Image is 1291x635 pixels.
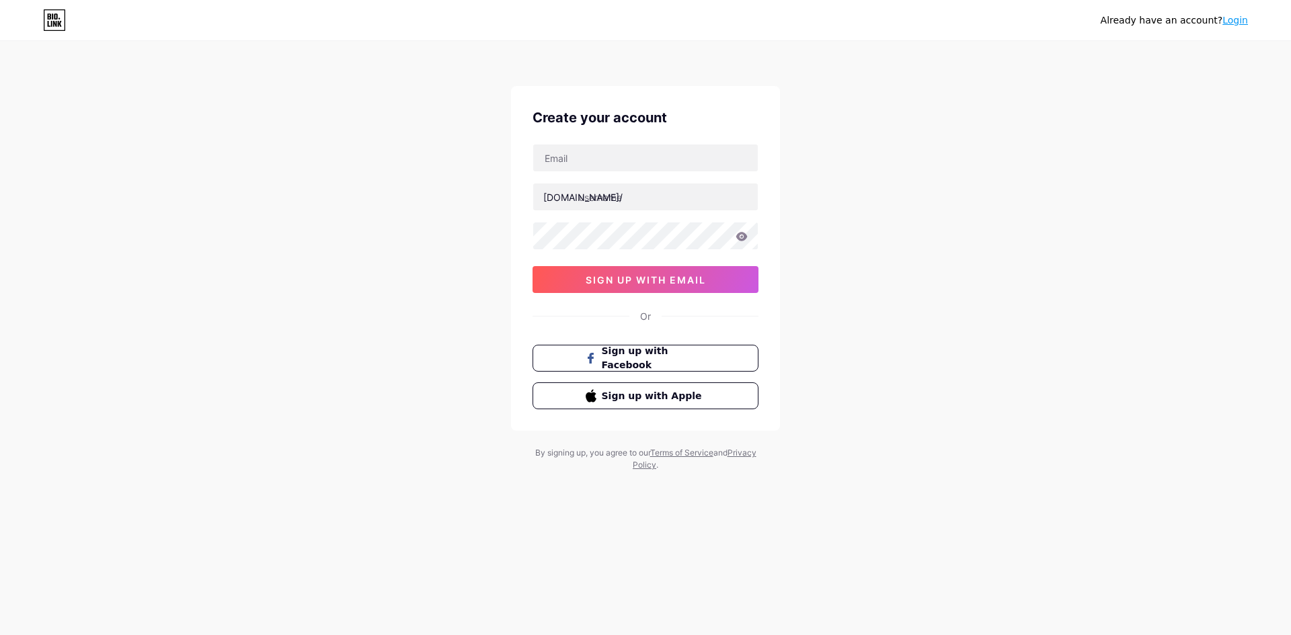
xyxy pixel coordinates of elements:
div: By signing up, you agree to our and . [531,447,760,471]
div: Or [640,309,651,323]
input: Email [533,144,758,171]
a: Login [1222,15,1248,26]
span: Sign up with Apple [602,389,706,403]
button: Sign up with Apple [533,382,758,409]
button: sign up with email [533,266,758,293]
input: username [533,183,758,210]
button: Sign up with Facebook [533,345,758,372]
a: Terms of Service [650,448,713,458]
span: Sign up with Facebook [602,344,706,372]
div: Create your account [533,108,758,128]
span: sign up with email [586,274,706,286]
div: [DOMAIN_NAME]/ [543,190,623,204]
div: Already have an account? [1101,13,1248,28]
